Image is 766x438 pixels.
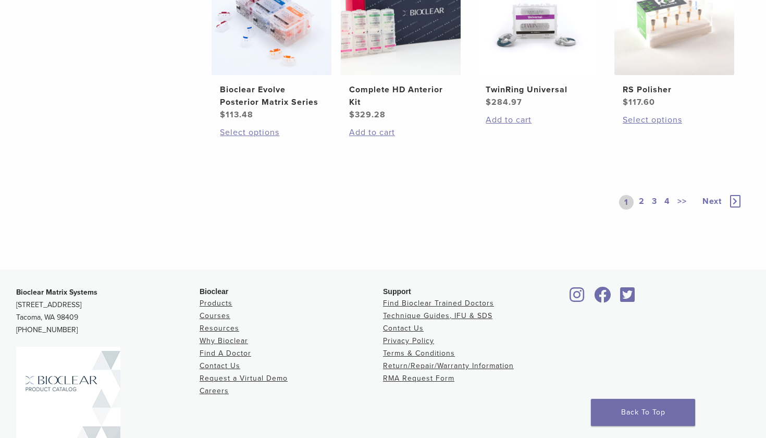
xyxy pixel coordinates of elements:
a: Find A Doctor [200,349,251,358]
bdi: 113.48 [220,110,253,120]
h2: Complete HD Anterior Kit [349,83,452,108]
a: 3 [650,195,659,210]
strong: Bioclear Matrix Systems [16,288,97,297]
span: $ [349,110,355,120]
a: Bioclear [616,293,638,303]
a: Back To Top [591,399,695,426]
a: Bioclear [590,293,614,303]
a: Privacy Policy [383,336,434,345]
a: >> [675,195,689,210]
h2: Bioclear Evolve Posterior Matrix Series [220,83,323,108]
a: Return/Repair/Warranty Information [383,361,514,370]
a: Technique Guides, IFU & SDS [383,311,492,320]
a: Why Bioclear [200,336,248,345]
a: 4 [662,195,672,210]
a: Add to cart: “Complete HD Anterior Kit” [349,126,452,139]
a: Request a Virtual Demo [200,374,288,383]
a: Contact Us [200,361,240,370]
a: Terms & Conditions [383,349,455,358]
bdi: 284.97 [486,97,522,107]
a: 2 [637,195,647,210]
a: 1 [619,195,634,210]
span: Support [383,287,411,296]
a: Add to cart: “TwinRing Universal” [486,114,589,126]
a: Find Bioclear Trained Doctors [383,299,494,308]
span: $ [486,97,491,107]
a: Select options for “Bioclear Evolve Posterior Matrix Series” [220,126,323,139]
p: [STREET_ADDRESS] Tacoma, WA 98409 [PHONE_NUMBER] [16,286,200,336]
span: Bioclear [200,287,228,296]
span: Next [702,196,722,206]
a: RMA Request Form [383,374,454,383]
h2: RS Polisher [623,83,726,96]
bdi: 329.28 [349,110,386,120]
a: Careers [200,386,229,395]
a: Resources [200,324,239,333]
a: Select options for “RS Polisher” [623,114,726,126]
h2: TwinRing Universal [486,83,589,96]
span: $ [623,97,628,107]
a: Courses [200,311,230,320]
a: Bioclear [566,293,588,303]
a: Products [200,299,232,308]
a: Contact Us [383,324,424,333]
bdi: 117.60 [623,97,655,107]
span: $ [220,110,226,120]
